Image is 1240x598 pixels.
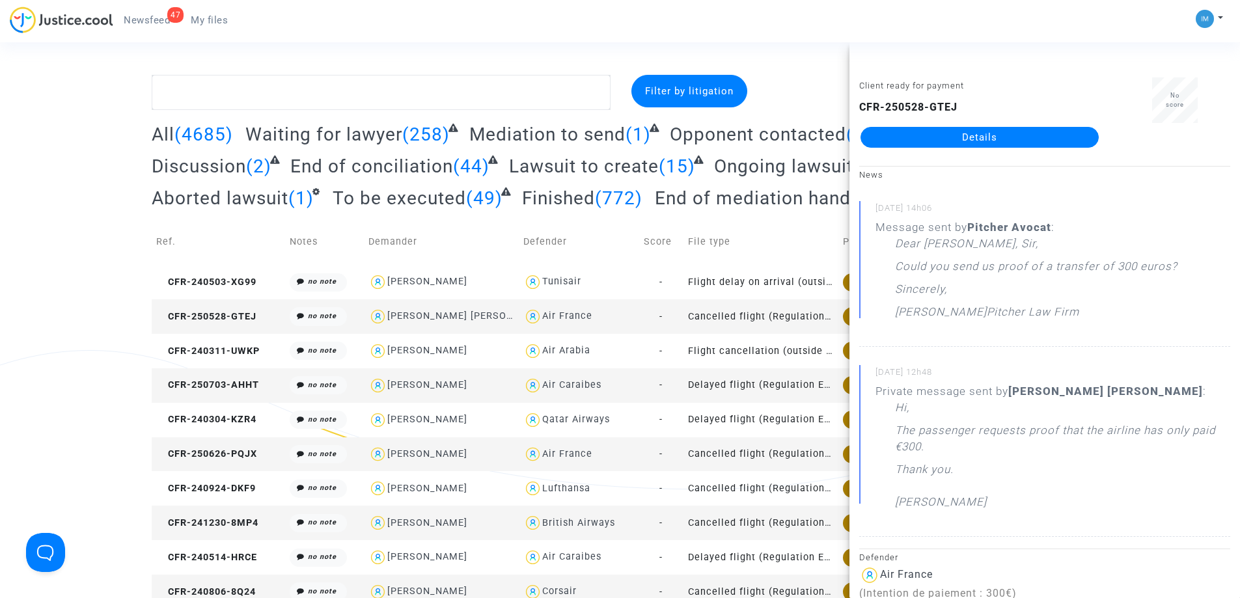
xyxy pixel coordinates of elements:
[156,311,256,322] span: CFR-250528-GTEJ
[156,414,256,425] span: CFR-240304-KZR4
[523,411,542,429] img: icon-user.svg
[1196,10,1214,28] img: a105443982b9e25553e3eed4c9f672e7
[156,277,256,288] span: CFR-240503-XG99
[368,548,387,567] img: icon-user.svg
[290,156,453,177] span: End of conciliation
[875,202,1230,219] small: [DATE] 14h06
[683,437,838,472] td: Cancelled flight (Regulation EC 261/2004)
[368,376,387,395] img: icon-user.svg
[859,565,880,586] img: icon-user.svg
[987,304,1079,327] p: Pitcher Law Firm
[659,552,663,563] span: -
[523,445,542,464] img: icon-user.svg
[387,586,467,597] div: [PERSON_NAME]
[285,219,364,265] td: Notes
[368,513,387,532] img: icon-user.svg
[859,81,964,90] small: Client ready for payment
[645,85,734,97] span: Filter by litigation
[659,414,663,425] span: -
[967,221,1051,234] b: Pitcher Avocat
[659,346,663,357] span: -
[308,415,337,424] i: no note
[542,310,592,321] div: Air France
[523,513,542,532] img: icon-user.svg
[875,219,1178,327] div: Message sent by :
[542,276,581,287] div: Tunisair
[191,14,228,26] span: My files
[895,258,1178,281] p: Could you send us proof of a transfer of 300 euros?
[861,127,1099,148] a: Details
[368,307,387,326] img: icon-user.svg
[308,483,337,492] i: no note
[156,517,258,528] span: CFR-241230-8MP4
[683,334,838,368] td: Flight cancellation (outside of EU - Montreal Convention)
[542,414,610,425] div: Qatar Airways
[113,10,180,30] a: 47Newsfeed
[156,552,257,563] span: CFR-240514-HRCE
[843,273,901,292] div: Execution
[387,310,551,321] div: [PERSON_NAME] [PERSON_NAME]
[10,7,113,33] img: jc-logo.svg
[683,368,838,403] td: Delayed flight (Regulation EC 261/2004)
[843,445,901,463] div: Execution
[542,379,601,390] div: Air Caraibes
[875,383,1230,517] div: Private message sent by :
[843,307,901,325] div: Execution
[859,101,958,113] b: CFR-250528-GTEJ
[639,219,683,265] td: Score
[659,379,663,390] span: -
[246,156,271,177] span: (2)
[522,187,595,209] span: Finished
[308,518,337,526] i: no note
[846,124,883,145] span: (66)
[387,448,467,459] div: [PERSON_NAME]
[387,517,467,528] div: [PERSON_NAME]
[387,276,467,287] div: [PERSON_NAME]
[659,156,695,177] span: (15)
[843,514,901,532] div: Execution
[167,7,184,23] div: 47
[542,517,615,528] div: British Airways
[843,376,901,394] div: Execution
[152,219,286,265] td: Ref.
[245,124,402,145] span: Waiting for lawyer
[469,124,626,145] span: Mediation to send
[368,342,387,360] img: icon-user.svg
[402,124,450,145] span: (258)
[156,448,257,459] span: CFR-250626-PQJX
[875,366,1230,383] small: [DATE] 12h48
[895,236,1038,258] p: Dear [PERSON_NAME], Sir,
[368,479,387,498] img: icon-user.svg
[880,568,933,580] div: Air France
[308,552,337,561] i: no note
[895,461,987,517] p: Thank you. [PERSON_NAME]
[509,156,659,177] span: Lawsuit to create
[843,549,901,567] div: Execution
[387,345,467,356] div: [PERSON_NAME]
[595,187,642,209] span: (772)
[387,483,467,494] div: [PERSON_NAME]
[683,506,838,540] td: Cancelled flight (Regulation EC 261/2004)
[124,14,170,26] span: Newsfeed
[156,483,256,494] span: CFR-240924-DKF9
[895,400,909,422] p: Hi,
[308,450,337,458] i: no note
[659,586,663,597] span: -
[843,480,901,498] div: Execution
[895,304,987,327] p: [PERSON_NAME]
[523,342,542,360] img: icon-user.svg
[180,10,238,30] a: My files
[714,156,853,177] span: Ongoing lawsuit
[368,411,387,429] img: icon-user.svg
[308,277,337,286] i: no note
[152,187,288,209] span: Aborted lawsuit
[670,124,846,145] span: Opponent contacted
[683,299,838,334] td: Cancelled flight (Regulation EC 261/2004)
[859,170,883,180] small: News
[659,483,663,494] span: -
[542,448,592,459] div: Air France
[368,445,387,464] img: icon-user.svg
[1008,385,1203,398] b: [PERSON_NAME] [PERSON_NAME]
[843,411,901,429] div: Execution
[683,265,838,299] td: Flight delay on arrival (outside of EU - Montreal Convention)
